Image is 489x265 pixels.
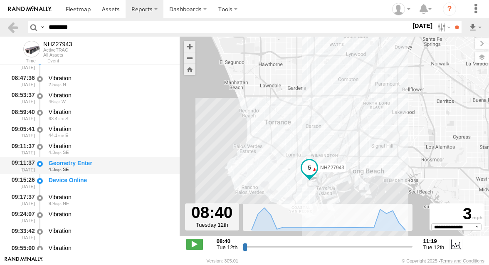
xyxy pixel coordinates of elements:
div: Vibration [49,193,172,201]
span: Heading: 180 [65,116,68,121]
div: 09:24:07 [DATE] [7,209,36,225]
label: Export results as... [468,21,482,33]
button: Zoom in [184,41,195,52]
img: rand-logo.svg [8,6,52,12]
div: Vibration [49,125,172,133]
span: Heading: 351 [63,82,66,87]
div: 09:05:41 [DATE] [7,124,36,139]
div: Version: 305.01 [207,258,238,263]
div: Vibration [49,227,172,235]
span: Heading: 95 [65,133,68,138]
div: Vibration [49,74,172,82]
span: Tue 12th Aug 2025 [217,244,238,250]
div: All Assets [43,52,72,57]
span: 46 [49,99,60,104]
span: 4.3 [49,150,62,155]
span: 2.5 [49,82,62,87]
a: Visit our Website [5,257,43,265]
div: Vibration [49,211,172,218]
div: Vibration [49,244,172,252]
div: 3 [431,205,482,223]
a: Back to previous Page [7,21,19,33]
span: 4.3 [49,167,62,172]
div: Geometry Enter [49,159,172,167]
div: Event [47,59,180,63]
strong: 08:40 [217,238,238,244]
div: 08:47:36 [DATE] [7,73,36,89]
label: [DATE] [411,21,434,30]
div: Time [7,59,36,63]
span: Heading: 116 [63,167,69,172]
div: 08:59:40 [DATE] [7,107,36,123]
div: Vibration [49,108,172,116]
div: 09:33:42 [DATE] [7,226,36,242]
div: NHZ27943 - View Asset History [43,41,72,47]
label: Play/Stop [186,239,203,250]
label: Search Query [39,21,46,33]
a: Terms and Conditions [440,258,484,263]
div: © Copyright 2025 - [402,258,484,263]
div: ActiveTRAC [43,47,72,52]
div: 09:15:26 [DATE] [7,175,36,191]
span: 9.9 [49,201,62,206]
span: 63.4 [49,116,64,121]
div: 08:53:37 [DATE] [7,90,36,106]
div: Device Online [49,176,172,184]
div: 09:17:37 [DATE] [7,192,36,208]
div: Vibration [49,92,172,99]
div: 09:11:37 [DATE] [7,141,36,156]
span: NHZ27943 [320,165,344,171]
span: Tue 12th Aug 2025 [423,244,445,250]
label: Search Filter Options [434,21,452,33]
div: Vibration [49,142,172,150]
strong: 11:19 [423,238,445,244]
div: Zulema McIntosch [389,3,413,15]
div: 09:55:00 [DATE] [7,243,36,258]
button: Zoom out [184,52,195,64]
div: 09:11:37 [DATE] [7,158,36,173]
span: Heading: 267 [62,99,66,104]
button: Zoom Home [184,64,195,75]
span: 44.1 [49,133,64,138]
span: Heading: 116 [63,150,69,155]
span: Heading: 35 [63,201,69,206]
i: ? [443,2,456,16]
